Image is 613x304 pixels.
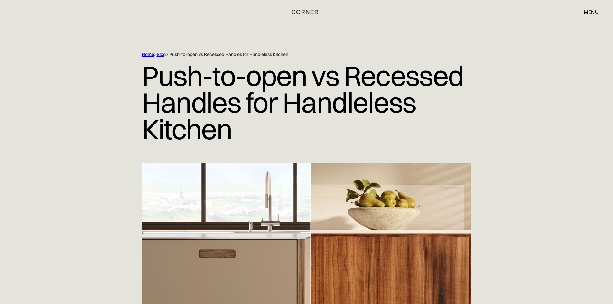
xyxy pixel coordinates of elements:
[577,6,599,17] div: menu
[142,51,154,57] a: Home
[142,58,471,147] h1: Push-to-open vs Recessed Handles for Handleless Kitchen
[284,8,330,16] a: home
[157,51,166,57] a: Blog
[584,9,599,14] div: menu
[142,51,444,58] div: > > Push-to-open vs Recessed Handles for Handleless Kitchen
